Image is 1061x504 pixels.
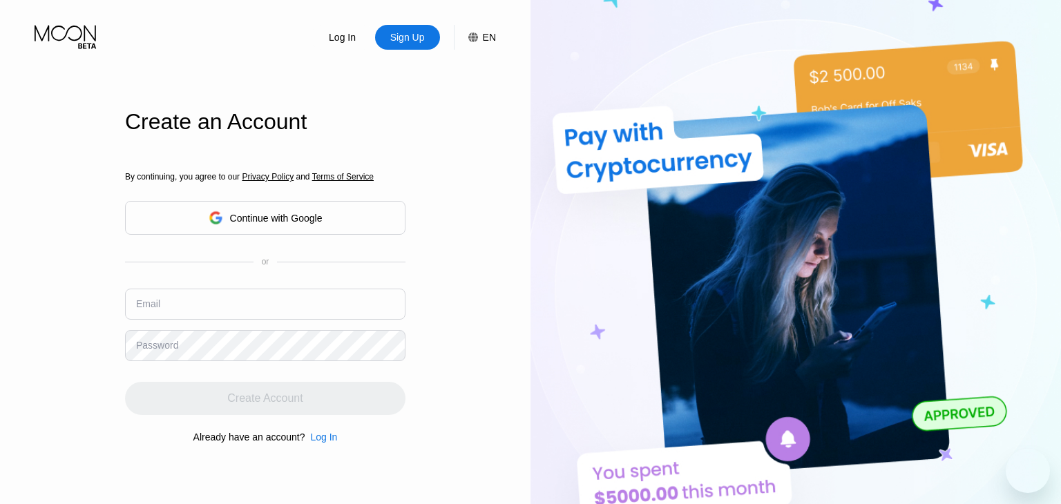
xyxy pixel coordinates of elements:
span: and [294,172,312,182]
div: Already have an account? [193,432,305,443]
div: Continue with Google [125,201,405,235]
div: Log In [310,432,337,443]
div: Sign Up [389,30,426,44]
div: Create an Account [125,109,405,135]
div: EN [454,25,496,50]
div: Continue with Google [230,213,323,224]
div: Log In [327,30,357,44]
div: By continuing, you agree to our [125,172,405,182]
span: Terms of Service [312,172,374,182]
div: or [262,257,269,266]
iframe: Button to launch messaging window [1006,449,1050,493]
div: Email [136,298,160,309]
div: Log In [305,432,337,443]
div: EN [483,32,496,43]
div: Log In [310,25,375,50]
div: Password [136,340,178,351]
span: Privacy Policy [242,172,294,182]
div: Sign Up [375,25,440,50]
